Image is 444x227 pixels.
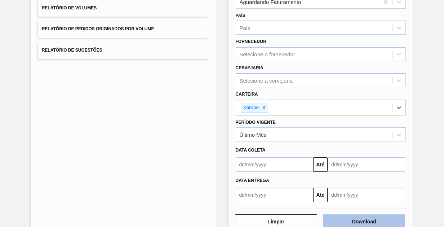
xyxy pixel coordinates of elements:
[236,178,269,183] span: Data entrega
[38,42,209,59] button: Relatório de Sugestões
[240,25,250,31] div: País
[240,77,293,83] div: Selecione a cervejaria
[236,120,276,125] label: Período Vigente
[240,51,295,57] div: Selecione o fornecedor
[42,5,97,10] span: Relatório de Volumes
[328,157,405,172] input: dd/mm/yyyy
[42,26,154,31] span: Relatório de Pedidos Originados por Volume
[313,157,328,172] button: Até
[236,39,266,44] label: Fornecedor
[236,92,258,97] label: Carteira
[236,157,313,172] input: dd/mm/yyyy
[236,188,313,202] input: dd/mm/yyyy
[236,13,245,18] label: País
[328,188,405,202] input: dd/mm/yyyy
[236,148,266,153] span: Data coleta
[241,103,260,112] div: Xarope
[240,132,267,138] div: Último Mês
[38,20,209,38] button: Relatório de Pedidos Originados por Volume
[42,48,102,53] span: Relatório de Sugestões
[236,65,263,70] label: Cervejaria
[313,188,328,202] button: Até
